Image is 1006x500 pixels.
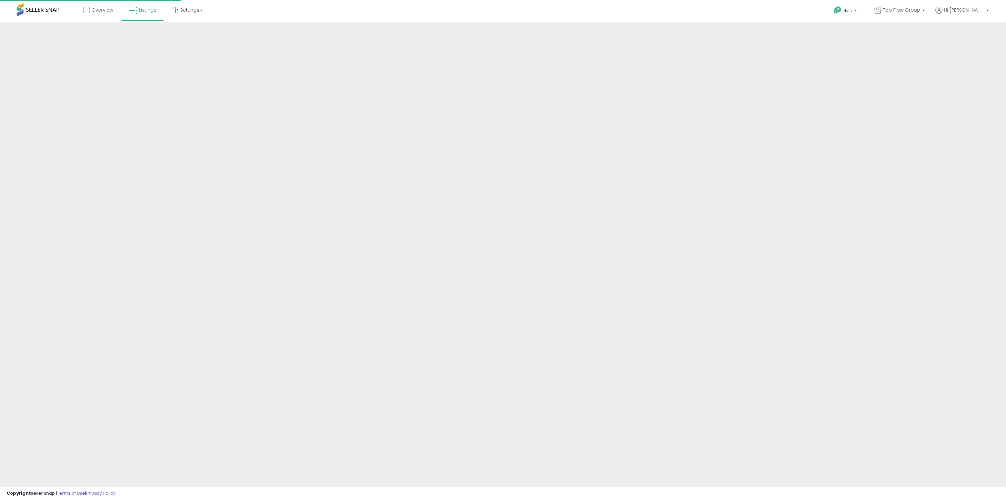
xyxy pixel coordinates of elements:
[935,7,989,22] a: Hi [PERSON_NAME]
[883,7,920,13] span: Top Flow Group
[91,7,113,13] span: Overview
[828,1,864,22] a: Help
[843,8,852,13] span: Help
[944,7,984,13] span: Hi [PERSON_NAME]
[139,7,156,13] span: Listings
[833,6,842,14] i: Get Help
